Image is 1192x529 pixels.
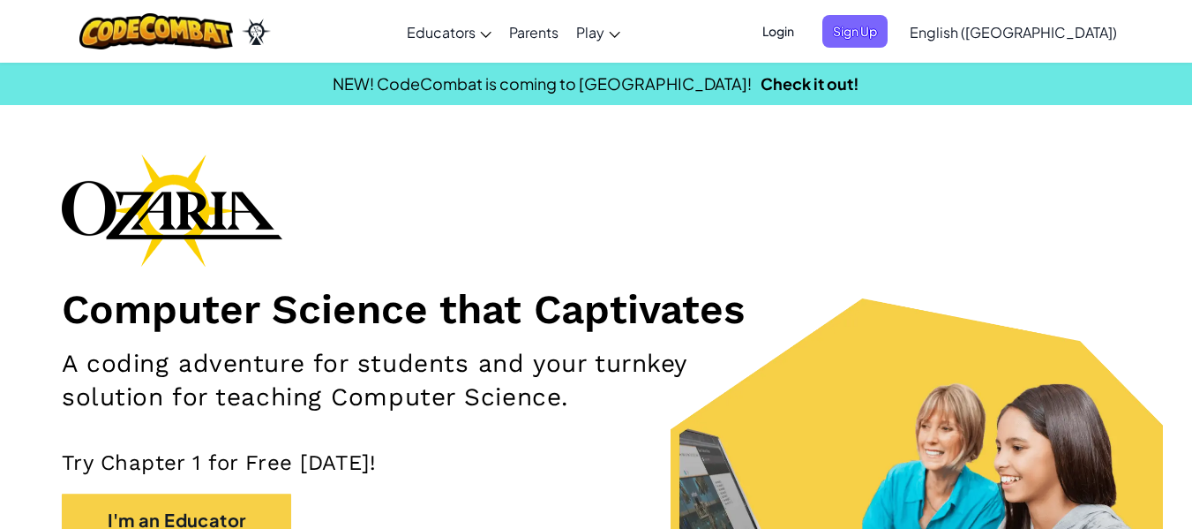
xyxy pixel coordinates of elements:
[62,284,1130,334] h1: Computer Science that Captivates
[910,23,1117,42] span: English ([GEOGRAPHIC_DATA])
[576,23,604,42] span: Play
[752,15,805,48] button: Login
[79,13,234,49] img: CodeCombat logo
[398,8,500,56] a: Educators
[567,8,629,56] a: Play
[901,8,1126,56] a: English ([GEOGRAPHIC_DATA])
[761,73,859,94] a: Check it out!
[500,8,567,56] a: Parents
[333,73,752,94] span: NEW! CodeCombat is coming to [GEOGRAPHIC_DATA]!
[242,19,270,45] img: Ozaria
[62,347,777,414] h2: A coding adventure for students and your turnkey solution for teaching Computer Science.
[822,15,888,48] button: Sign Up
[62,154,282,267] img: Ozaria branding logo
[407,23,476,42] span: Educators
[62,450,1130,476] p: Try Chapter 1 for Free [DATE]!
